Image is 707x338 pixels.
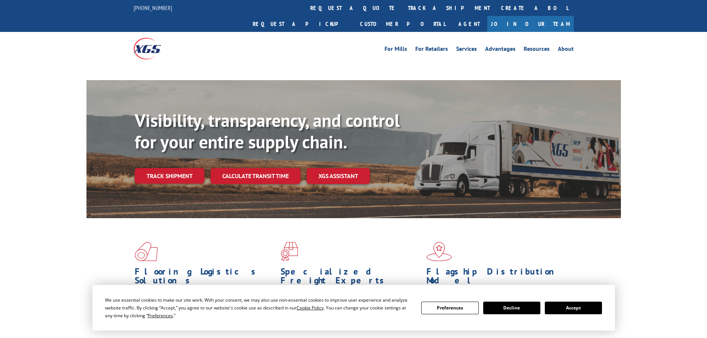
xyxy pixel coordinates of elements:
[281,267,421,289] h1: Specialized Freight Experts
[135,267,275,289] h1: Flooring Logistics Solutions
[210,168,301,184] a: Calculate transit time
[415,46,448,54] a: For Retailers
[134,4,172,12] a: [PHONE_NUMBER]
[135,242,158,261] img: xgs-icon-total-supply-chain-intelligence-red
[135,109,400,153] b: Visibility, transparency, and control for your entire supply chain.
[148,312,173,319] span: Preferences
[307,168,370,184] a: XGS ASSISTANT
[384,46,407,54] a: For Mills
[135,168,204,184] a: Track shipment
[426,267,567,289] h1: Flagship Distribution Model
[247,16,354,32] a: Request a pickup
[92,285,615,331] div: Cookie Consent Prompt
[281,242,298,261] img: xgs-icon-focused-on-flooring-red
[483,302,540,314] button: Decline
[451,16,487,32] a: Agent
[545,302,602,314] button: Accept
[524,46,550,54] a: Resources
[297,305,324,311] span: Cookie Policy
[485,46,515,54] a: Advantages
[456,46,477,54] a: Services
[558,46,574,54] a: About
[426,242,452,261] img: xgs-icon-flagship-distribution-model-red
[421,302,478,314] button: Preferences
[354,16,451,32] a: Customer Portal
[487,16,574,32] a: Join Our Team
[105,296,412,319] div: We use essential cookies to make our site work. With your consent, we may also use non-essential ...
